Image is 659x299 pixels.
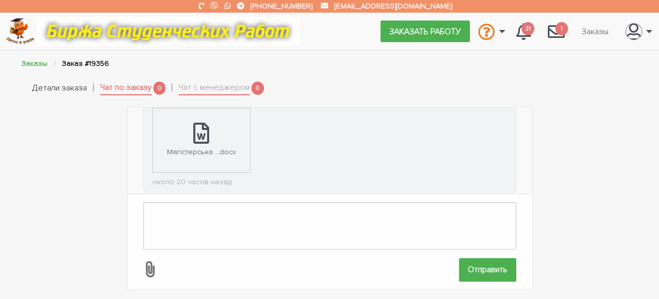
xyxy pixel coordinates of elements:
img: logo-c4363faeb99b52c628a42810ed6dfb4293a56d4e4775eb116515dfe7f33672af.png [6,18,35,45]
a: [EMAIL_ADDRESS][DOMAIN_NAME] [335,2,451,11]
a: Чат по заказу [100,81,152,96]
a: [PHONE_NUMBER] [251,2,312,11]
a: Заказы [573,21,617,41]
a: 1 [539,17,573,45]
span: 31 [522,22,534,35]
input: Отправить [459,258,516,282]
span: 0 [153,82,166,95]
span: 1 [555,22,568,35]
li: Заказ #19356 [62,57,109,69]
img: motto-12e01f5a76059d5f6a28199ef077b1f78e012cfde436ab5cf1d4517935686d32.gif [36,17,300,46]
div: около 20 часов назад [152,176,507,188]
a: Заказы [22,59,47,68]
a: Детали заказа [32,82,87,95]
a: 31 [508,17,539,45]
div: Магістерська ...docx [167,146,236,158]
a: Заказать работу [380,21,470,42]
a: Магістерська ...docx [153,108,250,172]
a: Чат с менеджером [179,81,250,96]
span: 0 [251,82,264,95]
